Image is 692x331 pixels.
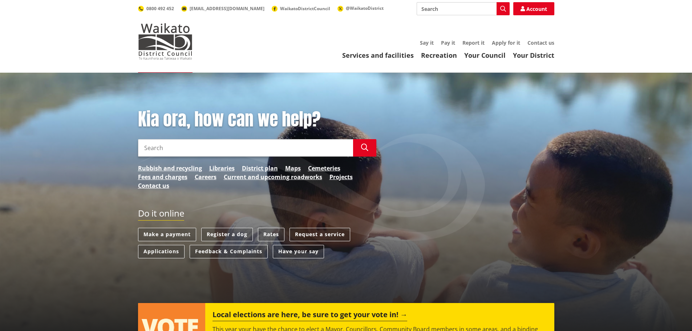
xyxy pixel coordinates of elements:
[190,5,264,12] span: [EMAIL_ADDRESS][DOMAIN_NAME]
[462,39,485,46] a: Report it
[417,2,510,15] input: Search input
[213,310,407,321] h2: Local elections are here, be sure to get your vote in!
[138,245,185,258] a: Applications
[138,228,196,241] a: Make a payment
[420,39,434,46] a: Say it
[138,164,202,173] a: Rubbish and recycling
[280,5,330,12] span: WaikatoDistrictCouncil
[273,245,324,258] a: Have your say
[190,245,268,258] a: Feedback & Complaints
[138,181,169,190] a: Contact us
[272,5,330,12] a: WaikatoDistrictCouncil
[138,208,184,221] h2: Do it online
[290,228,350,241] a: Request a service
[224,173,322,181] a: Current and upcoming roadworks
[441,39,455,46] a: Pay it
[209,164,235,173] a: Libraries
[258,228,284,241] a: Rates
[181,5,264,12] a: [EMAIL_ADDRESS][DOMAIN_NAME]
[146,5,174,12] span: 0800 492 452
[285,164,301,173] a: Maps
[195,173,216,181] a: Careers
[138,23,193,60] img: Waikato District Council - Te Kaunihera aa Takiwaa o Waikato
[659,300,685,327] iframe: Messenger Launcher
[138,109,376,130] h1: Kia ora, how can we help?
[421,51,457,60] a: Recreation
[513,51,554,60] a: Your District
[346,5,384,11] span: @WaikatoDistrict
[138,173,187,181] a: Fees and charges
[329,173,353,181] a: Projects
[337,5,384,11] a: @WaikatoDistrict
[513,2,554,15] a: Account
[201,228,253,241] a: Register a dog
[492,39,520,46] a: Apply for it
[527,39,554,46] a: Contact us
[242,164,278,173] a: District plan
[342,51,414,60] a: Services and facilities
[308,164,340,173] a: Cemeteries
[138,5,174,12] a: 0800 492 452
[464,51,506,60] a: Your Council
[138,139,353,157] input: Search input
